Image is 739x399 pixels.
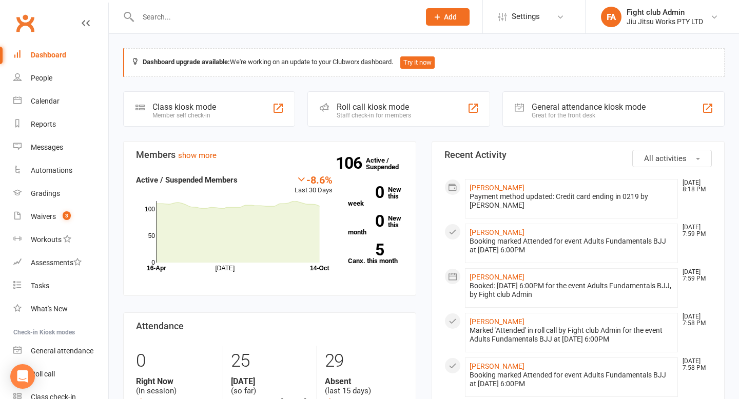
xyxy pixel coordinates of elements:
div: General attendance kiosk mode [532,102,646,112]
a: Clubworx [12,10,38,36]
a: Calendar [13,90,108,113]
a: What's New [13,297,108,321]
div: Staff check-in for members [337,112,411,119]
div: Payment method updated: Credit card ending in 0219 by [PERSON_NAME] [470,192,673,210]
div: (in session) [136,376,215,396]
strong: 0 [348,213,384,229]
div: -8.6% [295,174,333,185]
strong: Active / Suspended Members [136,175,238,185]
div: Jiu Jitsu Works PTY LTD [627,17,703,26]
a: [PERSON_NAME] [470,273,524,281]
time: [DATE] 7:58 PM [677,313,711,327]
a: [PERSON_NAME] [470,228,524,236]
div: Waivers [31,212,56,221]
h3: Recent Activity [444,150,712,160]
div: People [31,74,52,82]
time: [DATE] 8:18 PM [677,179,711,193]
a: show more [178,151,217,160]
div: Booking marked Attended for event Adults Fundamentals BJJ at [DATE] 6:00PM [470,371,673,388]
div: Booked: [DATE] 6:00PM for the event Adults Fundamentals BJJ, by Fight club Admin [470,282,673,299]
span: All activities [644,154,687,163]
div: Open Intercom Messenger [10,364,35,389]
div: General attendance [31,347,93,355]
div: Marked 'Attended' in roll call by Fight club Admin for the event Adults Fundamentals BJJ at [DATE... [470,326,673,344]
div: Assessments [31,258,82,267]
div: 0 [136,346,215,376]
a: 106Active / Suspended [366,149,411,178]
a: 0New this week [348,186,403,207]
h3: Attendance [136,321,403,331]
input: Search... [135,10,413,24]
div: Calendar [31,97,60,105]
a: 0New this month [348,215,403,235]
a: Reports [13,113,108,136]
a: [PERSON_NAME] [470,317,524,326]
div: FA [601,7,621,27]
div: Roll call kiosk mode [337,102,411,112]
time: [DATE] 7:58 PM [677,358,711,371]
div: Workouts [31,235,62,244]
h3: Members [136,150,403,160]
div: Gradings [31,189,60,197]
a: Tasks [13,274,108,297]
strong: 5 [348,242,384,257]
a: [PERSON_NAME] [470,184,524,192]
a: [PERSON_NAME] [470,362,524,370]
a: Messages [13,136,108,159]
div: Automations [31,166,72,174]
div: Reports [31,120,56,128]
strong: 106 [336,155,366,171]
div: What's New [31,305,68,313]
div: We're working on an update to your Clubworx dashboard. [123,48,725,77]
strong: Dashboard upgrade available: [143,58,230,66]
span: 3 [63,211,71,220]
div: Tasks [31,282,49,290]
div: Class kiosk mode [152,102,216,112]
strong: 0 [348,185,384,200]
a: General attendance kiosk mode [13,340,108,363]
div: (so far) [231,376,309,396]
a: Waivers 3 [13,205,108,228]
div: 29 [325,346,403,376]
a: Gradings [13,182,108,205]
a: Dashboard [13,44,108,67]
div: Dashboard [31,51,66,59]
div: Fight club Admin [627,8,703,17]
div: (last 15 days) [325,376,403,396]
a: Automations [13,159,108,182]
time: [DATE] 7:59 PM [677,269,711,282]
button: Add [426,8,470,26]
span: Settings [512,5,540,28]
div: Member self check-in [152,112,216,119]
div: 25 [231,346,309,376]
div: Booking marked Attended for event Adults Fundamentals BJJ at [DATE] 6:00PM [470,237,673,254]
time: [DATE] 7:59 PM [677,224,711,237]
a: People [13,67,108,90]
a: Roll call [13,363,108,386]
div: Last 30 Days [295,174,333,196]
strong: Absent [325,376,403,386]
div: Roll call [31,370,55,378]
a: 5Canx. this month [348,244,403,264]
span: Add [444,13,457,21]
button: Try it now [400,56,435,69]
strong: [DATE] [231,376,309,386]
div: Messages [31,143,63,151]
div: Great for the front desk [532,112,646,119]
a: Workouts [13,228,108,251]
a: Assessments [13,251,108,274]
strong: Right Now [136,376,215,386]
button: All activities [632,150,712,167]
